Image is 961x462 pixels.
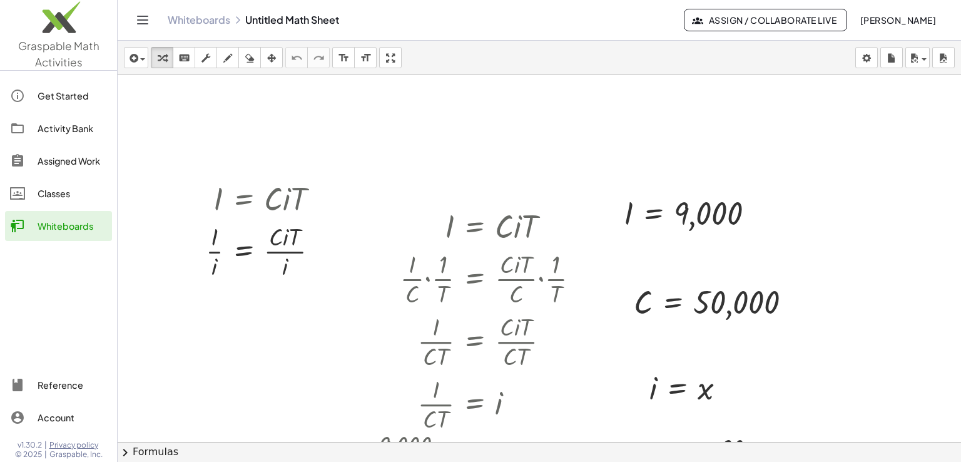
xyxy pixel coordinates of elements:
button: redo [307,47,330,68]
button: [PERSON_NAME] [850,9,946,31]
i: format_size [338,51,350,66]
div: Account [38,410,107,425]
i: keyboard [178,51,190,66]
a: Reference [5,370,112,400]
span: © 2025 [15,449,42,459]
button: keyboard [173,47,195,68]
a: Get Started [5,81,112,111]
div: Reference [38,377,107,393]
button: format_size [332,47,355,68]
span: [PERSON_NAME] [860,14,936,26]
span: Graspable, Inc. [49,449,103,459]
div: Activity Bank [38,121,107,136]
a: Whiteboards [5,211,112,241]
button: Toggle navigation [133,10,153,30]
i: format_size [360,51,372,66]
div: Classes [38,186,107,201]
div: Get Started [38,88,107,103]
i: undo [291,51,303,66]
button: format_size [354,47,377,68]
span: Assign / Collaborate Live [694,14,836,26]
a: Activity Bank [5,113,112,143]
span: | [44,440,47,450]
span: v1.30.2 [18,440,42,450]
a: Whiteboards [168,14,230,26]
button: chevron_rightFormulas [118,442,961,462]
a: Assigned Work [5,146,112,176]
button: Assign / Collaborate Live [684,9,847,31]
a: Classes [5,178,112,208]
div: Assigned Work [38,153,107,168]
span: | [44,449,47,459]
i: redo [313,51,325,66]
span: chevron_right [118,445,133,460]
span: Graspable Math Activities [18,39,99,69]
div: Whiteboards [38,218,107,234]
a: Account [5,403,112,433]
a: Privacy policy [49,440,103,450]
button: undo [285,47,308,68]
